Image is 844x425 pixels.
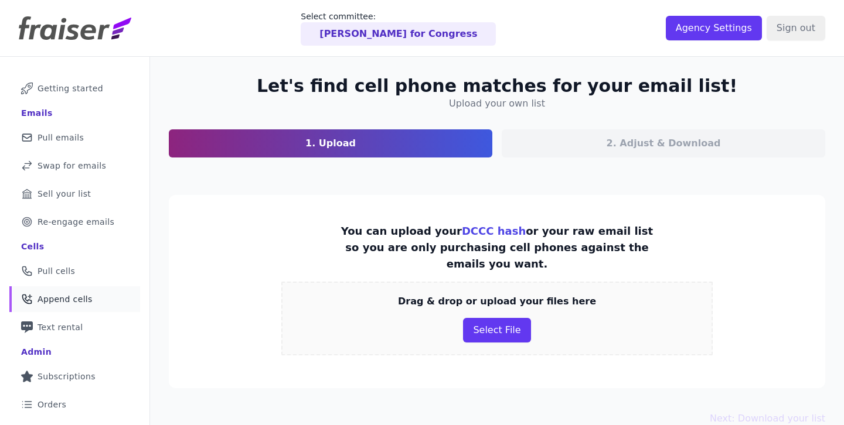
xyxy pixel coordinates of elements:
input: Sign out [767,16,825,40]
span: Orders [38,399,66,410]
a: 1. Upload [169,129,492,157]
span: Getting started [38,83,103,94]
span: Append cells [38,293,93,305]
a: Re-engage emails [9,209,140,235]
span: Sell your list [38,188,91,200]
a: Pull cells [9,258,140,284]
a: Append cells [9,286,140,312]
span: Pull cells [38,265,75,277]
div: Cells [21,241,44,252]
a: Sell your list [9,181,140,207]
p: [PERSON_NAME] for Congress [319,27,477,41]
a: Text rental [9,314,140,340]
span: Swap for emails [38,160,106,172]
p: You can upload your or your raw email list so you are only purchasing cell phones against the ema... [335,223,659,272]
a: Swap for emails [9,153,140,179]
div: Admin [21,346,52,358]
a: DCCC hash [462,225,526,237]
span: Re-engage emails [38,216,114,228]
a: Pull emails [9,125,140,150]
h4: Upload your own list [449,97,545,111]
span: Subscriptions [38,371,96,382]
p: 2. Adjust & Download [607,136,721,150]
a: Subscriptions [9,364,140,389]
input: Agency Settings [666,16,762,40]
button: Select File [463,318,530,342]
a: Getting started [9,76,140,101]
a: Orders [9,392,140,417]
p: Select committee: [301,11,496,22]
img: Fraiser Logo [19,16,131,40]
a: Select committee: [PERSON_NAME] for Congress [301,11,496,46]
span: Pull emails [38,132,84,143]
p: 1. Upload [305,136,356,150]
h2: Let's find cell phone matches for your email list! [257,76,737,97]
div: Emails [21,107,53,119]
p: Drag & drop or upload your files here [398,294,596,309]
span: Text rental [38,321,83,333]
